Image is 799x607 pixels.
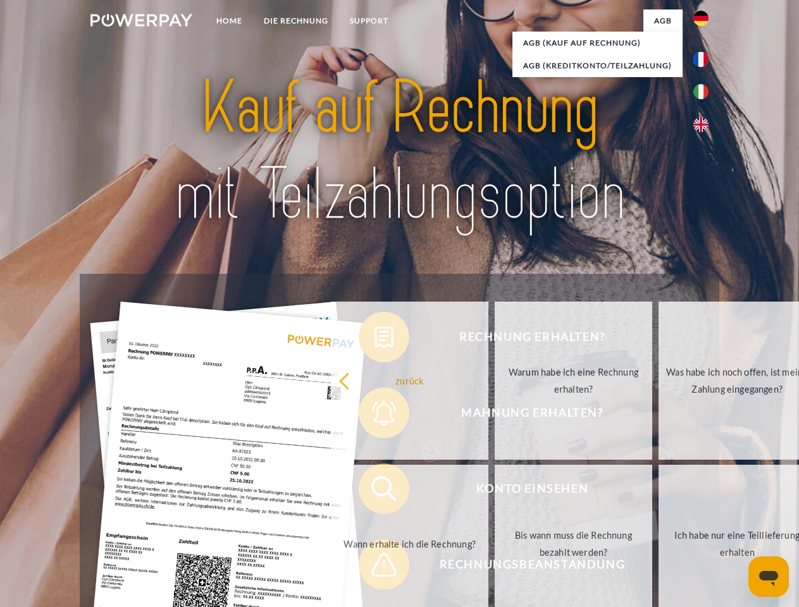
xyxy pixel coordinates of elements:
div: Bis wann muss die Rechnung bezahlt werden? [502,527,645,561]
iframe: Schaltfläche zum Öffnen des Messaging-Fensters [748,556,789,597]
a: AGB (Kreditkonto/Teilzahlung) [512,54,683,77]
img: fr [693,52,709,67]
img: de [693,11,709,26]
img: logo-powerpay-white.svg [90,14,192,27]
a: AGB (Kauf auf Rechnung) [512,32,683,54]
a: Home [206,9,253,32]
div: Warum habe ich eine Rechnung erhalten? [502,364,645,398]
div: zurück [338,372,481,389]
img: it [693,84,709,99]
a: agb [643,9,683,32]
a: SUPPORT [339,9,399,32]
img: en [693,117,709,132]
a: DIE RECHNUNG [253,9,339,32]
img: title-powerpay_de.svg [121,61,678,242]
div: Wann erhalte ich die Rechnung? [338,535,481,552]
